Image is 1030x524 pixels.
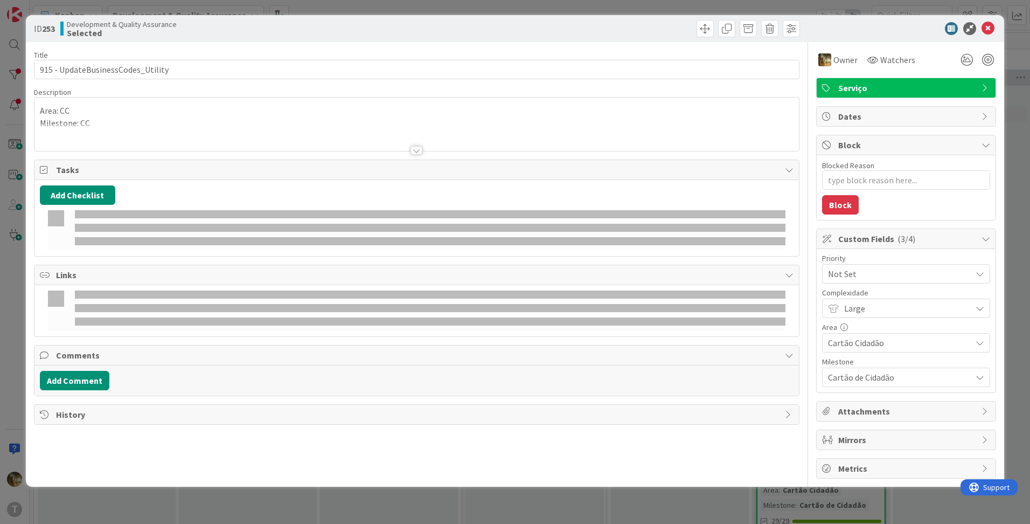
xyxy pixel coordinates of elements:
span: ( 3/4 ) [897,233,915,244]
span: Support [23,2,49,15]
button: Add Comment [40,371,109,390]
span: ID [34,22,55,35]
b: Selected [67,29,177,37]
span: Block [838,139,976,151]
span: Mirrors [838,433,976,446]
span: Development & Quality Assurance [67,20,177,29]
span: Custom Fields [838,232,976,245]
div: Complexidade [822,289,990,297]
label: Blocked Reason [822,161,874,170]
div: Area [822,323,990,331]
span: Large [844,301,966,316]
p: Area: CC [40,105,794,117]
b: 253 [42,23,55,34]
span: Dates [838,110,976,123]
span: Not Set [828,266,966,281]
span: Attachments [838,405,976,418]
p: Milestone: CC [40,117,794,129]
div: Milestone [822,358,990,366]
button: Add Checklist [40,185,115,205]
span: Owner [833,53,858,66]
span: Metrics [838,462,976,475]
span: Links [56,268,780,281]
span: Description [34,87,71,97]
span: Tasks [56,163,780,176]
span: Watchers [880,53,915,66]
span: Comments [56,349,780,362]
label: Title [34,50,48,60]
span: Cartão Cidadão [828,335,966,350]
span: Serviço [838,81,976,94]
button: Block [822,195,859,215]
div: Priority [822,254,990,262]
input: type card name here... [34,60,799,79]
span: Cartão de Cidadão [828,370,966,385]
img: JC [818,53,831,66]
span: History [56,408,780,421]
